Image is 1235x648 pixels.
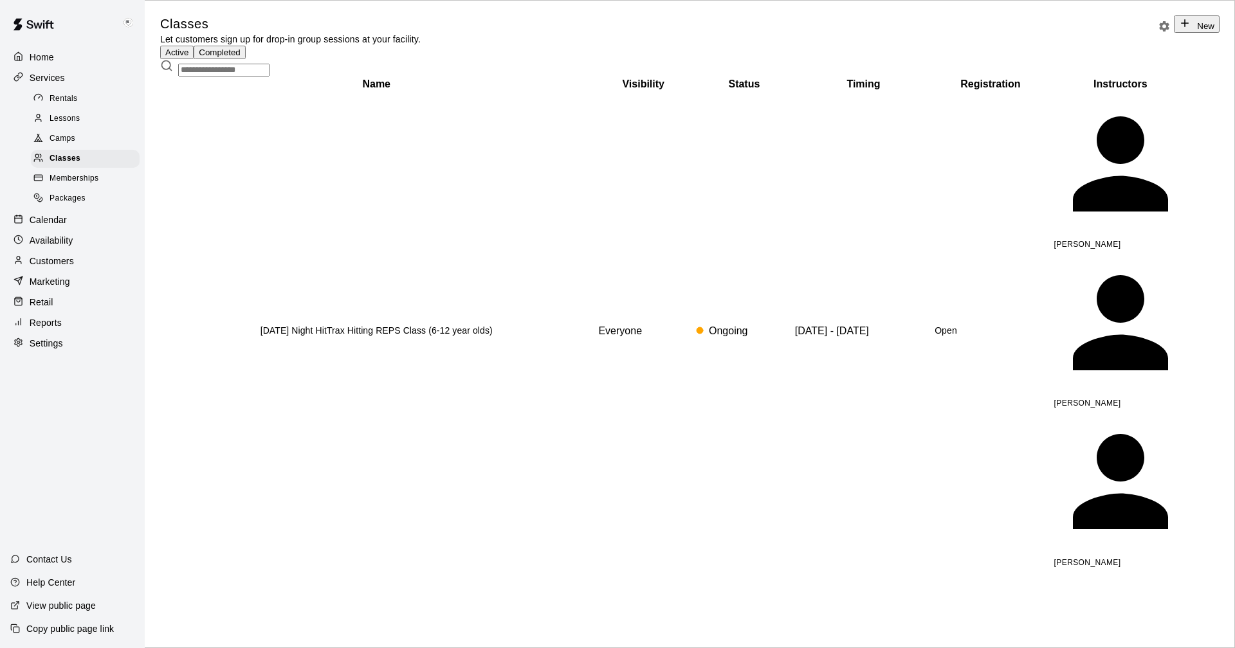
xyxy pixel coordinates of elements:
a: Services [10,68,134,87]
span: Rentals [50,93,78,105]
a: Packages [31,189,145,209]
div: Lessons [31,110,140,128]
a: Home [10,48,134,67]
span: Camps [50,132,75,145]
span: Everyone [593,325,647,336]
b: Visibility [622,78,664,89]
p: Copy public page link [26,622,114,635]
a: Calendar [10,210,134,230]
h6: [DATE] Night HitTrax Hitting REPS Class (6-12 year olds) [162,324,590,338]
span: Memberships [50,172,98,185]
a: Camps [31,129,145,149]
b: Status [728,78,760,89]
p: Let customers sign up for drop-in group sessions at your facility. [160,33,421,46]
a: Marketing [10,272,134,291]
a: Reports [10,313,134,332]
div: Rentals [31,90,140,108]
h6: Open [935,324,1046,338]
p: Home [30,51,54,64]
a: Lessons [31,109,145,129]
span: Classes [50,152,80,165]
button: Completed [194,46,245,59]
a: Settings [10,334,134,353]
span: [PERSON_NAME] [1054,558,1121,567]
p: Retail [30,296,53,309]
button: Classes settings [1155,17,1174,36]
span: [PERSON_NAME] [1054,399,1121,408]
h5: Classes [160,15,421,33]
b: Name [362,78,390,89]
td: [DATE] - [DATE] [794,92,933,570]
div: Classes [31,150,140,168]
p: Availability [30,234,73,247]
b: Timing [846,78,880,89]
div: Keith Brooks [118,10,145,36]
div: Trent Bailey [1049,251,1192,397]
div: Camps [31,130,140,148]
p: Settings [30,337,63,350]
span: Packages [50,192,86,205]
a: Retail [10,292,134,312]
a: Customers [10,251,134,271]
p: Services [30,71,65,84]
img: Keith Brooks [120,15,136,31]
a: Classes [31,149,145,169]
span: Ongoing [709,325,748,336]
span: Lessons [50,113,80,125]
p: View public page [26,599,96,612]
div: Chris Dietrich [1049,93,1192,238]
a: Availability [10,231,134,250]
p: Calendar [30,213,67,226]
p: Marketing [30,275,70,288]
a: Memberships [31,169,145,189]
a: Rentals [31,89,145,109]
button: New [1174,15,1220,33]
p: Help Center [26,576,75,589]
b: Registration [960,78,1020,89]
div: This service is visible to all of your customers [593,325,693,337]
button: Active [160,46,194,59]
div: Packages [31,190,140,208]
table: simple table [160,76,1220,571]
div: Shane Taylor [1049,410,1192,555]
b: Instructors [1093,78,1148,89]
p: Customers [30,255,74,267]
span: [PERSON_NAME] [1054,240,1121,249]
p: Reports [30,316,62,329]
div: Memberships [31,170,140,188]
p: Contact Us [26,553,72,566]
